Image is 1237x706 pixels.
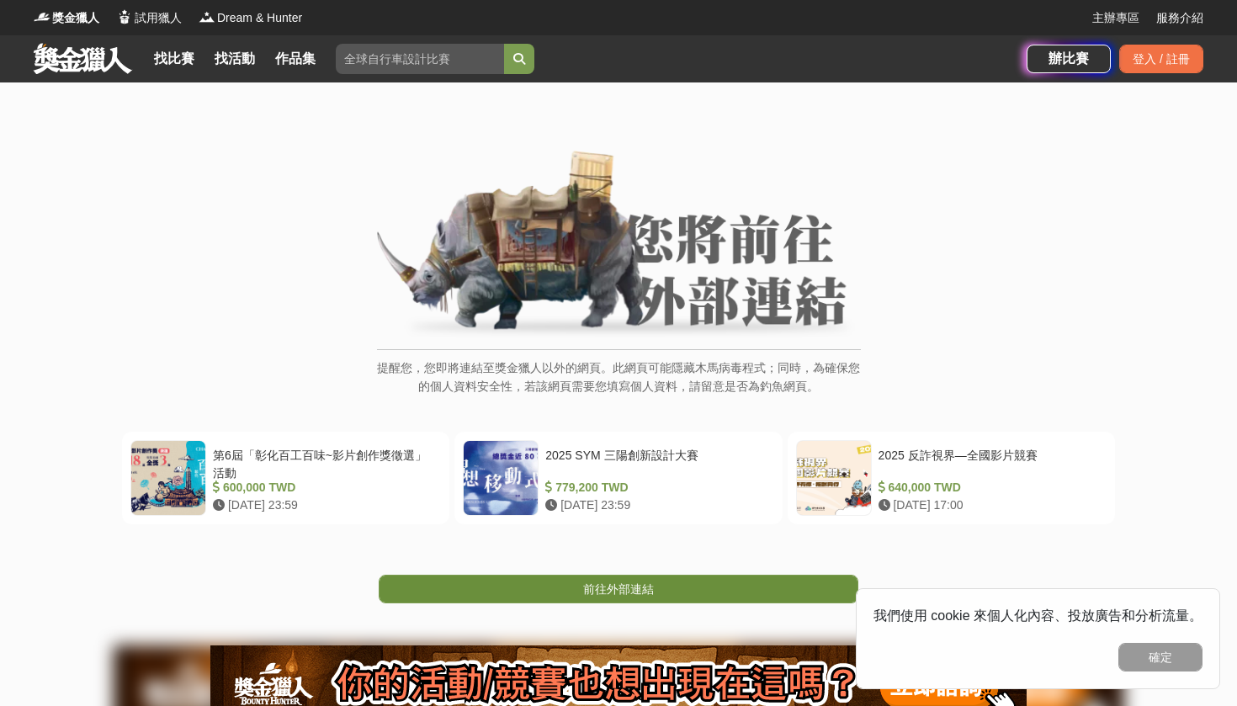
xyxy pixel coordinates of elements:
[116,9,182,27] a: Logo試用獵人
[1027,45,1111,73] a: 辦比賽
[208,47,262,71] a: 找活動
[1092,9,1139,27] a: 主辦專區
[34,9,99,27] a: Logo獎金獵人
[213,479,434,496] div: 600,000 TWD
[879,496,1100,514] div: [DATE] 17:00
[545,447,767,479] div: 2025 SYM 三陽創新設計大賽
[1119,45,1203,73] div: 登入 / 註冊
[217,9,302,27] span: Dream & Hunter
[873,608,1202,623] span: 我們使用 cookie 來個人化內容、投放廣告和分析流量。
[377,358,861,413] p: 提醒您，您即將連結至獎金獵人以外的網頁。此網頁可能隱藏木馬病毒程式；同時，為確保您的個人資料安全性，若該網頁需要您填寫個人資料，請留意是否為釣魚網頁。
[135,9,182,27] span: 試用獵人
[879,479,1100,496] div: 640,000 TWD
[213,496,434,514] div: [DATE] 23:59
[122,432,449,524] a: 第6屆「彰化百工百味~影片創作獎徵選」活動 600,000 TWD [DATE] 23:59
[34,8,50,25] img: Logo
[545,496,767,514] div: [DATE] 23:59
[545,479,767,496] div: 779,200 TWD
[377,151,861,341] img: External Link Banner
[879,447,1100,479] div: 2025 反詐視界—全國影片競賽
[199,8,215,25] img: Logo
[1156,9,1203,27] a: 服務介紹
[199,9,302,27] a: LogoDream & Hunter
[788,432,1115,524] a: 2025 反詐視界—全國影片競賽 640,000 TWD [DATE] 17:00
[583,582,654,596] span: 前往外部連結
[1118,643,1202,671] button: 確定
[268,47,322,71] a: 作品集
[116,8,133,25] img: Logo
[379,575,858,603] a: 前往外部連結
[454,432,782,524] a: 2025 SYM 三陽創新設計大賽 779,200 TWD [DATE] 23:59
[213,447,434,479] div: 第6屆「彰化百工百味~影片創作獎徵選」活動
[147,47,201,71] a: 找比賽
[52,9,99,27] span: 獎金獵人
[336,44,504,74] input: 全球自行車設計比賽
